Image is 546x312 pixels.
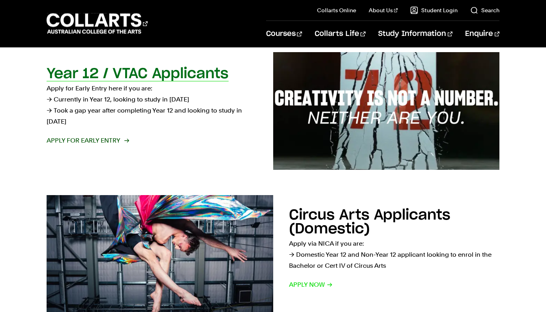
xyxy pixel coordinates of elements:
[470,6,499,14] a: Search
[289,208,450,236] h2: Circus Arts Applicants (Domestic)
[47,135,128,146] span: Apply for Early Entry
[289,279,333,290] span: Apply now
[369,6,398,14] a: About Us
[315,21,366,47] a: Collarts Life
[378,21,452,47] a: Study Information
[317,6,356,14] a: Collarts Online
[289,238,500,271] p: Apply via NICA if you are: → Domestic Year 12 and Non-Year 12 applicant looking to enrol in the B...
[465,21,499,47] a: Enquire
[410,6,458,14] a: Student Login
[47,83,257,127] p: Apply for Early Entry here if you are: → Currently in Year 12, looking to study in [DATE] → Took ...
[47,12,148,35] div: Go to homepage
[47,52,500,169] a: Year 12 / VTAC Applicants Apply for Early Entry here if you are:→ Currently in Year 12, looking t...
[47,67,229,81] h2: Year 12 / VTAC Applicants
[266,21,302,47] a: Courses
